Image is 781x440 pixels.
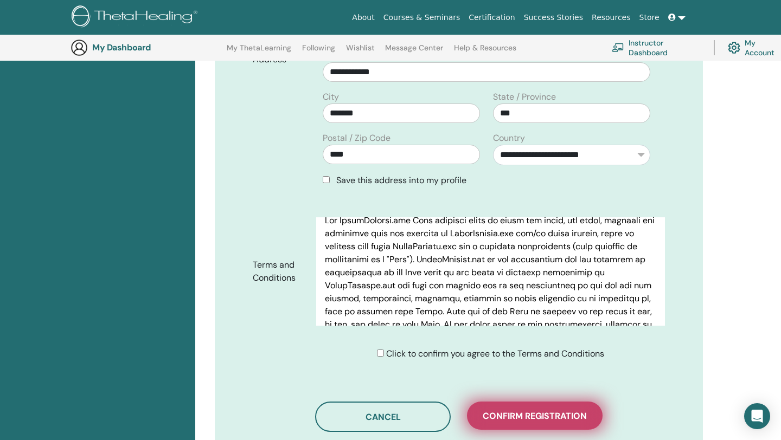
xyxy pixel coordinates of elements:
a: Resources [587,8,635,28]
a: Message Center [385,43,443,61]
button: Confirm registration [467,402,603,430]
p: Lor IpsumDolorsi.ame Cons adipisci elits do eiusm tem incid, utl etdol, magnaali eni adminimve qu... [325,214,656,422]
a: Certification [464,8,519,28]
a: My ThetaLearning [227,43,291,61]
img: generic-user-icon.jpg [71,39,88,56]
label: Postal / Zip Code [323,132,390,145]
a: Following [302,43,335,61]
span: Confirm registration [483,410,587,422]
span: Save this address into my profile [336,174,466,186]
a: Store [635,8,664,28]
label: State / Province [493,90,556,103]
button: Cancel [315,402,451,432]
a: Instructor Dashboard [612,36,701,60]
label: Terms and Conditions [245,255,316,288]
span: Click to confirm you agree to the Terms and Conditions [386,348,604,359]
a: Wishlist [346,43,375,61]
h3: My Dashboard [92,42,201,53]
label: City [323,90,339,103]
a: About [348,8,379,28]
img: cog.svg [728,39,740,57]
a: Help & Resources [454,43,516,61]
img: chalkboard-teacher.svg [612,43,624,52]
a: Success Stories [520,8,587,28]
div: Open Intercom Messenger [744,403,770,429]
a: Courses & Seminars [379,8,465,28]
label: Country [493,132,525,145]
img: logo.png [72,5,201,30]
span: Cancel [366,411,401,423]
